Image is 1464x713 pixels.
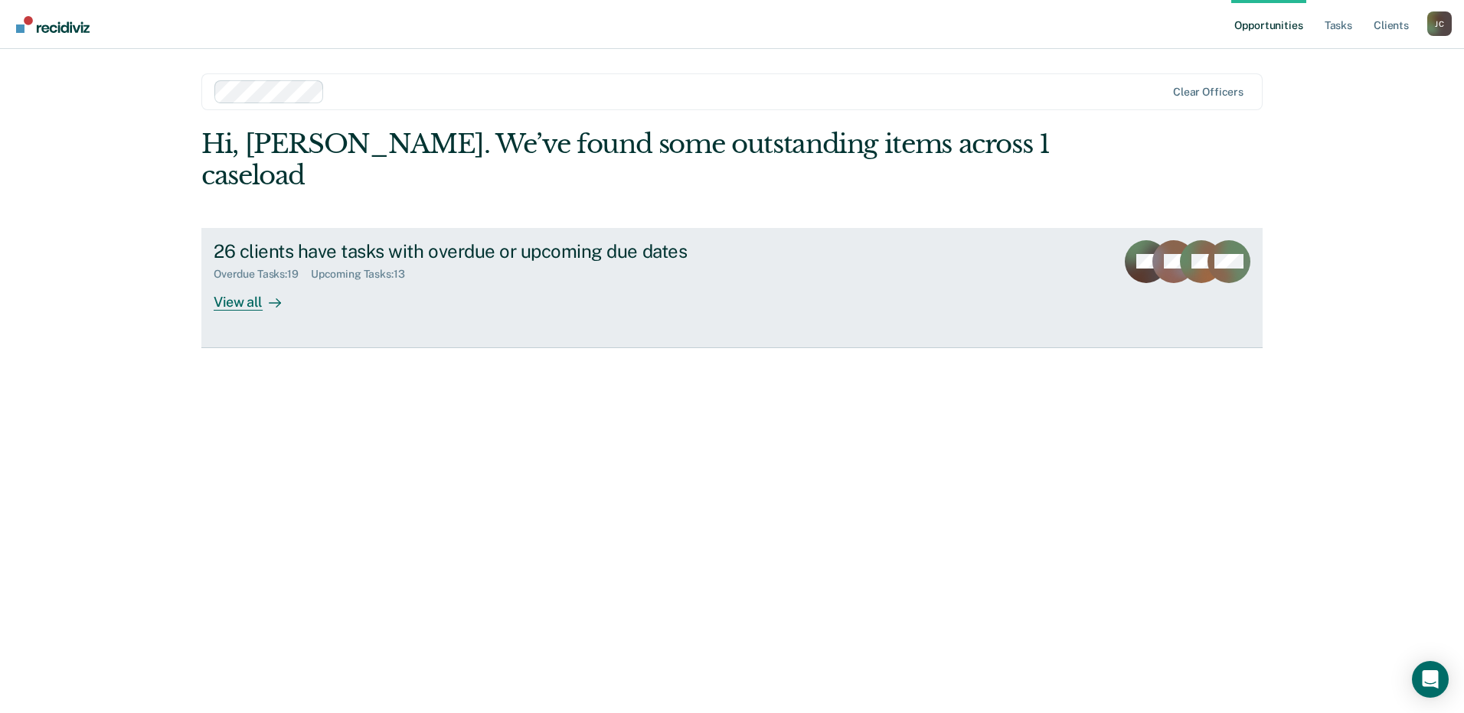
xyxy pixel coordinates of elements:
[1412,661,1449,698] div: Open Intercom Messenger
[1173,86,1243,99] div: Clear officers
[16,16,90,33] img: Recidiviz
[201,129,1051,191] div: Hi, [PERSON_NAME]. We’ve found some outstanding items across 1 caseload
[311,268,417,281] div: Upcoming Tasks : 13
[1427,11,1452,36] button: Profile dropdown button
[214,268,311,281] div: Overdue Tasks : 19
[214,240,751,262] div: 26 clients have tasks with overdue or upcoming due dates
[214,281,299,311] div: View all
[1427,11,1452,36] div: J C
[201,228,1263,348] a: 26 clients have tasks with overdue or upcoming due datesOverdue Tasks:19Upcoming Tasks:13View all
